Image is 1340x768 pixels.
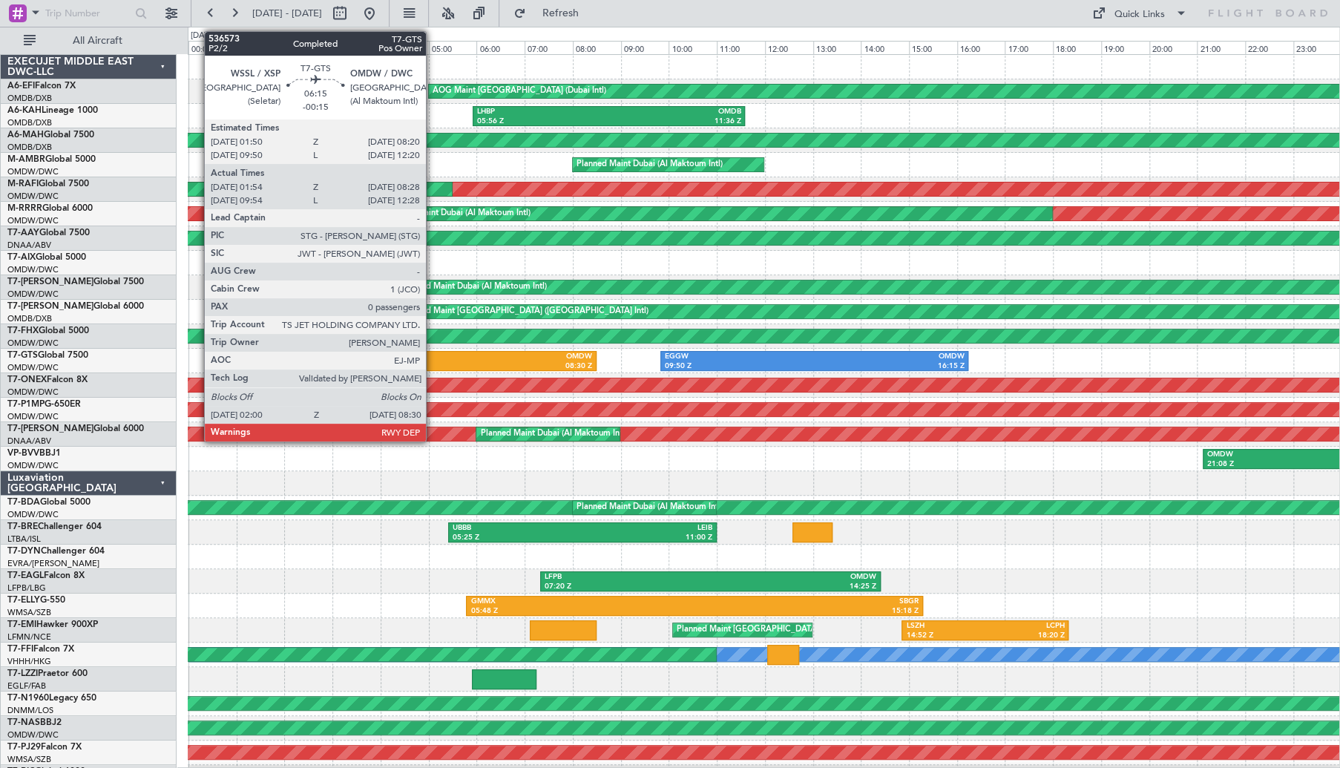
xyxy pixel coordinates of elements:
div: OMDW [814,352,964,362]
a: LFMN/NCE [7,631,51,643]
a: T7-[PERSON_NAME]Global 7500 [7,278,144,286]
button: Quick Links [1085,1,1195,25]
a: T7-NASBBJ2 [7,718,62,727]
div: 04:00 [381,41,429,54]
span: T7-EAGL [7,571,44,580]
a: T7-EMIHawker 900XP [7,620,98,629]
span: T7-[PERSON_NAME] [7,424,93,433]
a: T7-FHXGlobal 5000 [7,326,89,335]
div: Planned Maint Dubai (Al Maktoum Intl) [577,154,723,176]
div: 05:48 Z [470,606,694,617]
a: M-RAFIGlobal 7500 [7,180,89,188]
a: A6-EFIFalcon 7X [7,82,76,91]
a: T7-P1MPG-650ER [7,400,81,409]
span: M-RAFI [7,180,39,188]
a: OMDB/DXB [7,93,52,104]
span: A6-KAH [7,106,42,115]
div: 12:00 [765,41,813,54]
div: UBBB [453,523,582,534]
a: OMDW/DWC [7,362,59,373]
a: OMDW/DWC [7,264,59,275]
span: T7-LZZI [7,669,38,678]
span: T7-[PERSON_NAME] [7,278,93,286]
a: OMDW/DWC [7,509,59,520]
span: All Aircraft [39,36,157,46]
div: 14:52 Z [906,631,985,641]
div: Planned Maint Dubai (Al Maktoum Intl) [401,276,547,298]
a: OMDB/DXB [7,117,52,128]
a: OMDW/DWC [7,460,59,471]
a: T7-AAYGlobal 7500 [7,229,90,237]
div: Planned Maint Dubai (Al Maktoum Intl) [384,203,531,225]
span: T7-NAS [7,718,40,727]
div: 02:00 Z [288,361,440,372]
a: A6-MAHGlobal 7500 [7,131,94,140]
div: LEIB [582,523,712,534]
a: WMSA/SZB [7,754,51,765]
div: 14:25 Z [710,582,876,592]
span: A6-EFI [7,82,35,91]
div: 22:00 [1245,41,1293,54]
div: 15:00 [909,41,957,54]
span: Refresh [529,8,591,19]
a: OMDW/DWC [7,411,59,422]
span: T7-AIX [7,253,36,262]
div: 08:30 Z [440,361,592,372]
div: 09:00 [621,41,669,54]
div: 01:00 [237,41,285,54]
a: EGLF/FAB [7,680,46,692]
a: DNMM/LOS [7,705,53,716]
div: OMDW [440,352,592,362]
div: 21:00 [1197,41,1245,54]
a: T7-[PERSON_NAME]Global 6000 [7,424,144,433]
div: 00:00 [188,41,237,54]
a: T7-BREChallenger 604 [7,522,102,531]
div: 05:25 Z [453,533,582,543]
a: A6-KAHLineage 1000 [7,106,98,115]
div: 09:50 Z [665,361,815,372]
span: T7-PJ29 [7,743,41,752]
a: OMDW/DWC [7,289,59,300]
div: 02:00 [284,41,332,54]
a: T7-EAGLFalcon 8X [7,571,85,580]
div: LHBP [477,107,609,117]
span: T7-FHX [7,326,39,335]
button: All Aircraft [16,29,161,53]
div: GMMX [470,597,694,607]
span: T7-ELLY [7,596,40,605]
a: VHHH/HKG [7,656,51,667]
div: AOG Maint [GEOGRAPHIC_DATA] (Dubai Intl) [433,80,606,102]
div: 06:00 [476,41,525,54]
a: OMDW/DWC [7,338,59,349]
span: VP-BVV [7,449,39,458]
div: 18:20 Z [985,631,1064,641]
div: Quick Links [1114,7,1165,22]
a: T7-GTSGlobal 7500 [7,351,88,360]
div: 03:00 [332,41,381,54]
a: M-RRRRGlobal 6000 [7,204,93,213]
a: VP-BVVBBJ1 [7,449,61,458]
span: T7-GTS [7,351,38,360]
a: EVRA/[PERSON_NAME] [7,558,99,569]
div: 17:00 [1005,41,1053,54]
div: 08:00 [573,41,621,54]
div: LFPB [545,572,711,582]
span: T7-BDA [7,498,40,507]
div: 16:15 Z [814,361,964,372]
div: 07:20 Z [545,582,711,592]
div: [DATE] - [DATE] [191,30,248,42]
div: 13:00 [813,41,861,54]
div: Planned Maint [GEOGRAPHIC_DATA] ([GEOGRAPHIC_DATA] Intl) [401,301,648,323]
div: 10:00 [669,41,717,54]
a: T7-DYNChallenger 604 [7,547,105,556]
a: M-AMBRGlobal 5000 [7,155,96,164]
a: DNAA/ABV [7,240,51,251]
span: T7-[PERSON_NAME] [7,302,93,311]
div: 05:56 Z [477,116,609,127]
div: OMDB [609,107,741,117]
button: Refresh [507,1,596,25]
div: Planned Maint [GEOGRAPHIC_DATA] [677,619,818,641]
div: 15:18 Z [694,606,919,617]
span: T7-BRE [7,522,38,531]
a: LFPB/LBG [7,582,46,594]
